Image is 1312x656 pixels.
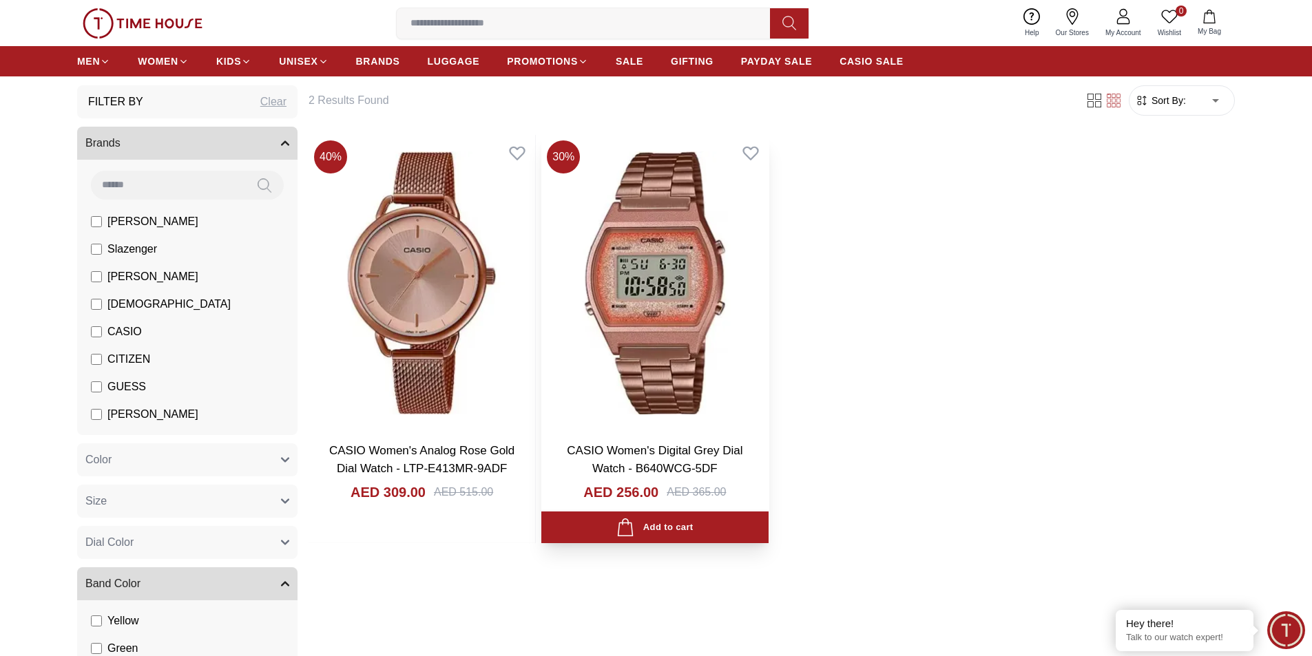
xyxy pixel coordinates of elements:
[85,575,140,592] span: Band Color
[77,485,298,518] button: Size
[741,54,812,68] span: PAYDAY SALE
[216,49,251,74] a: KIDS
[138,54,178,68] span: WOMEN
[216,54,241,68] span: KIDS
[583,483,658,502] h4: AED 256.00
[91,643,102,654] input: Green
[507,49,588,74] a: PROMOTIONS
[616,54,643,68] span: SALE
[541,135,768,431] img: CASIO Women's Digital Grey Dial Watch - B640WCG-5DF
[1048,6,1097,41] a: Our Stores
[107,213,198,230] span: [PERSON_NAME]
[107,351,150,368] span: CITIZEN
[329,444,514,475] a: CASIO Women's Analog Rose Gold Dial Watch - LTP-E413MR-9ADF
[671,54,714,68] span: GIFTING
[83,8,202,39] img: ...
[356,54,400,68] span: BRANDS
[547,140,580,173] span: 30 %
[309,135,535,431] img: CASIO Women's Analog Rose Gold Dial Watch - LTP-E413MR-9ADF
[107,268,198,285] span: [PERSON_NAME]
[77,526,298,559] button: Dial Color
[91,354,102,365] input: CITIZEN
[85,452,112,468] span: Color
[91,409,102,420] input: [PERSON_NAME]
[85,534,134,551] span: Dial Color
[91,271,102,282] input: [PERSON_NAME]
[616,518,693,537] div: Add to cart
[667,484,726,500] div: AED 365.00
[1126,632,1243,644] p: Talk to our watch expert!
[1126,617,1243,631] div: Hey there!
[1149,94,1186,107] span: Sort By:
[1267,611,1305,649] div: Chat Widget
[671,49,714,74] a: GIFTING
[1100,28,1147,38] span: My Account
[107,296,231,313] span: [DEMOGRAPHIC_DATA]
[1135,94,1186,107] button: Sort By:
[77,443,298,476] button: Color
[107,324,142,340] span: CASIO
[85,493,107,509] span: Size
[88,94,143,110] h3: Filter By
[1152,28,1187,38] span: Wishlist
[107,241,157,257] span: Slazenger
[351,483,426,502] h4: AED 309.00
[1189,7,1229,39] button: My Bag
[567,444,742,475] a: CASIO Women's Digital Grey Dial Watch - B640WCG-5DF
[91,299,102,310] input: [DEMOGRAPHIC_DATA]
[434,484,493,500] div: AED 515.00
[741,49,812,74] a: PAYDAY SALE
[279,49,328,74] a: UNISEX
[1149,6,1189,41] a: 0Wishlist
[428,54,480,68] span: LUGGAGE
[91,244,102,255] input: Slazenger
[138,49,189,74] a: WOMEN
[1019,28,1045,38] span: Help
[1017,6,1048,41] a: Help
[356,49,400,74] a: BRANDS
[260,94,287,110] div: Clear
[77,49,110,74] a: MEN
[77,54,100,68] span: MEN
[107,434,138,450] span: Police
[77,567,298,600] button: Band Color
[1176,6,1187,17] span: 0
[507,54,578,68] span: PROMOTIONS
[1192,26,1227,36] span: My Bag
[541,511,768,544] button: Add to cart
[428,49,480,74] a: LUGGAGE
[91,615,102,626] input: Yellow
[77,127,298,160] button: Brands
[840,49,904,74] a: CASIO SALE
[309,92,1068,109] h6: 2 Results Found
[314,140,347,173] span: 40 %
[616,49,643,74] a: SALE
[1050,28,1094,38] span: Our Stores
[91,216,102,227] input: [PERSON_NAME]
[91,381,102,392] input: GUESS
[840,54,904,68] span: CASIO SALE
[107,406,198,423] span: [PERSON_NAME]
[107,613,139,629] span: Yellow
[85,135,121,151] span: Brands
[107,379,146,395] span: GUESS
[91,326,102,337] input: CASIO
[279,54,317,68] span: UNISEX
